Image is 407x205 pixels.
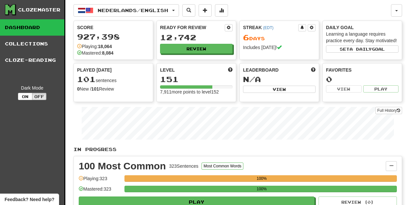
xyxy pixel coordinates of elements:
button: Nederlands/English [73,4,179,17]
button: Add sentence to collection [199,4,212,17]
div: 100% [126,175,397,182]
span: 101 [77,75,96,84]
span: Open feedback widget [5,196,54,203]
p: In Progress [73,146,402,153]
div: Ready for Review [160,24,225,31]
div: Daily Goal [326,24,399,31]
div: Score [77,24,150,31]
button: On [18,93,32,100]
strong: 18,064 [98,44,112,49]
button: Most Common Words [202,162,243,170]
span: Played [DATE] [77,67,112,73]
div: sentences [77,75,150,84]
div: Favorites [326,67,399,73]
div: 927,398 [77,33,150,41]
span: 6 [243,33,249,42]
div: New / Review [77,86,150,92]
div: 0 [326,75,399,83]
div: 100 Most Common [79,161,166,171]
div: Streak [243,24,298,31]
button: Search sentences [182,4,195,17]
button: Review [160,44,233,54]
strong: 101 [91,86,99,92]
span: Leaderboard [243,67,279,73]
div: Playing: [77,43,112,50]
div: 7,911 more points to level 152 [160,89,233,95]
div: 100% [126,186,397,192]
span: Level [160,67,175,73]
button: View [243,86,316,93]
div: Playing: 323 [79,175,121,186]
div: Mastered: [77,50,113,56]
strong: 0 [77,86,80,92]
a: (EDT) [263,26,273,30]
div: Dark Mode [5,85,59,91]
div: Includes [DATE]! [243,44,316,51]
span: N/A [243,75,261,84]
div: Mastered: 323 [79,186,121,196]
button: View [326,85,362,93]
button: Off [32,93,46,100]
div: 151 [160,75,233,83]
span: Nederlands / English [98,8,168,13]
div: 323 Sentences [169,163,199,169]
button: Seta dailygoal [326,45,399,53]
div: Learning a language requires practice every day. Stay motivated! [326,31,399,44]
span: Score more points to level up [228,67,233,73]
div: 12,742 [160,33,233,42]
button: Play [363,85,399,93]
strong: 8,084 [102,50,113,56]
span: a daily [350,47,372,51]
button: More stats [215,4,228,17]
a: Full History [375,107,402,114]
div: Day s [243,33,316,42]
div: Clozemaster [18,7,60,13]
span: This week in points, UTC [311,67,316,73]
